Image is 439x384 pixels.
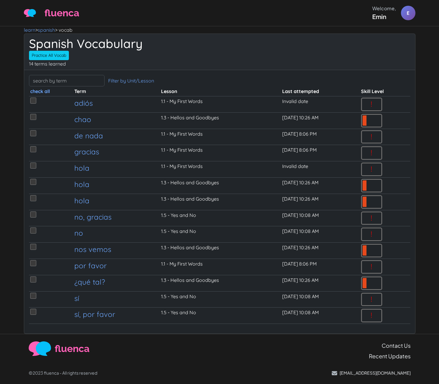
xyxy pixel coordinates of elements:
div: 0 % [361,260,382,274]
td: adiós [73,96,160,113]
p: [EMAIL_ADDRESS][DOMAIN_NAME] [340,370,411,376]
a: hola [74,196,89,205]
div: 1.3 - Hellos and Goodbyes [161,195,280,202]
a: chao [74,115,91,124]
p: 14 terms learned [29,60,410,67]
a: ¿qué tal? [74,277,105,286]
a: Contact Us [382,341,411,350]
a: sí [74,294,79,303]
span: ! [362,163,381,175]
div: 3 % [361,114,382,127]
span: ! [362,228,381,240]
div: 0 % [361,130,382,144]
span: ! [362,310,381,321]
div: 1.1 - My First Words [161,130,280,137]
a: gracias [74,147,99,156]
div: 1.3 - Hellos and Goodbyes [161,179,280,186]
nav: > > vocab [24,26,415,34]
td: [DATE] 10:08 AM [281,210,360,226]
span: ! [362,131,381,142]
span: fluenca [55,341,89,356]
td: hola\hi [73,194,160,210]
div: Welcome, [372,5,396,12]
a: no, gracias [74,212,111,221]
a: Filter by Unit/Lesson [108,78,154,84]
td: de nada [73,129,160,145]
a: check all [30,88,50,94]
td: hola\hello [73,161,160,178]
a: [EMAIL_ADDRESS][DOMAIN_NAME] [332,370,411,376]
td: qué tal [73,275,160,291]
a: por favor [74,261,107,270]
td: [DATE] 10:26 AM [281,194,360,210]
p: ©2023 fluenca - All rights reserved [29,370,97,376]
a: learn [24,27,35,33]
span: ! [362,261,381,272]
td: [DATE] 8:06 PM [281,129,360,145]
td: sí [73,291,160,308]
div: 0 % [361,98,382,111]
div: 1.1 - My First Words [161,260,280,267]
td: [DATE] 10:26 AM [281,177,360,194]
div: 1.5 - Yes and No [161,227,280,235]
td: [DATE] 8:06 PM [281,145,360,161]
h1: Spanish Vocabulary [29,36,410,51]
a: no [74,228,83,237]
div: 1.1 - My First Words [161,98,280,105]
td: por favor\please [73,259,160,275]
div: Emin [372,12,396,21]
div: 1.1 - My First Words [161,146,280,153]
a: sí, por favor [74,310,115,319]
div: 0 % [361,293,382,306]
a: adiós [74,98,93,108]
th: Skill Level [360,86,410,96]
td: [DATE] 10:08 AM [281,308,360,324]
div: 1.3 - Hellos and Goodbyes [161,114,280,121]
div: 3 % [361,276,382,290]
th: Last attempted [281,86,360,96]
td: [DATE] 8:06 PM [281,259,360,275]
td: [DATE] 10:08 AM [281,226,360,243]
a: spanish [38,27,55,33]
td: chao [73,112,160,129]
td: sí por favor [73,308,160,324]
td: hola\hey [73,177,160,194]
div: 1.3 - Hellos and Goodbyes [161,244,280,251]
div: 1.5 - Yes and No [161,293,280,300]
td: Invalid date [281,96,360,113]
div: 1 % [361,309,382,322]
iframe: Ybug feedback widget [427,174,439,210]
td: [DATE] 10:26 AM [281,275,360,291]
div: 5 % [361,195,382,209]
a: hola [74,180,89,189]
span: ! [362,212,381,224]
div: 3 % [361,244,382,257]
div: 1.1 - My First Words [161,163,280,170]
span: ! [362,98,381,110]
a: nos vemos [74,245,111,254]
td: gracias\thank you [73,145,160,161]
td: no gracias [73,210,160,226]
div: 1.3 - Hellos and Goodbyes [161,276,280,284]
th: Term [73,86,160,96]
td: Invalid date [281,161,360,178]
div: 3 % [361,179,382,192]
td: no\no [73,226,160,243]
a: de nada [74,131,103,140]
div: 1 % [361,227,382,241]
div: 1.5 - Yes and No [161,309,280,316]
td: [DATE] 10:26 AM [281,243,360,259]
a: hola [74,163,89,173]
span: ! [362,147,381,158]
th: Lesson [160,86,281,96]
div: 0 % [361,163,382,176]
input: search by term [29,75,105,86]
div: E [401,6,415,20]
td: [DATE] 10:08 AM [281,291,360,308]
td: nos vemos [73,243,160,259]
a: Recent Updates [369,352,411,360]
td: [DATE] 10:26 AM [281,112,360,129]
div: 0 % [361,146,382,160]
a: Practice All Vocab [29,51,69,60]
span: fluenca [44,6,79,20]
